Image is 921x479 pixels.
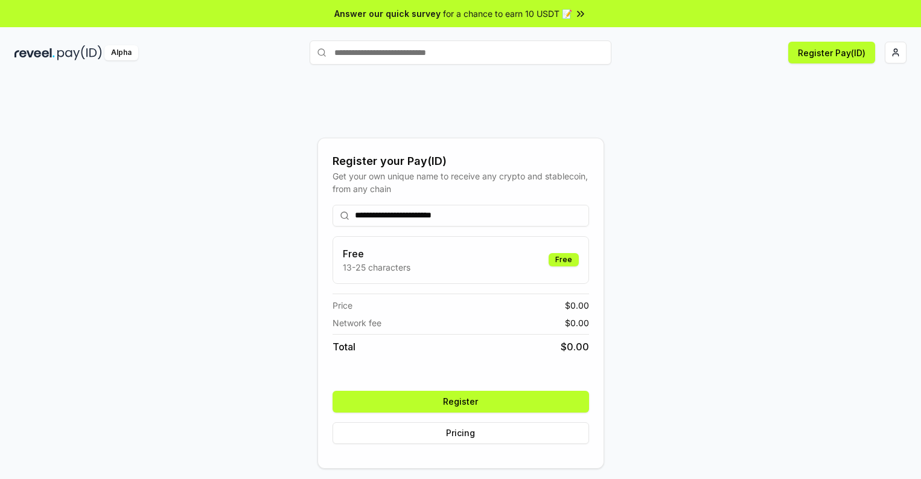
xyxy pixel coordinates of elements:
[565,317,589,329] span: $ 0.00
[334,7,441,20] span: Answer our quick survey
[57,45,102,60] img: pay_id
[343,246,410,261] h3: Free
[14,45,55,60] img: reveel_dark
[333,153,589,170] div: Register your Pay(ID)
[561,339,589,354] span: $ 0.00
[333,299,352,312] span: Price
[549,253,579,266] div: Free
[333,391,589,413] button: Register
[333,422,589,444] button: Pricing
[565,299,589,312] span: $ 0.00
[343,261,410,274] p: 13-25 characters
[333,170,589,195] div: Get your own unique name to receive any crypto and stablecoin, from any chain
[104,45,138,60] div: Alpha
[333,317,381,329] span: Network fee
[333,339,355,354] span: Total
[788,42,875,63] button: Register Pay(ID)
[443,7,572,20] span: for a chance to earn 10 USDT 📝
